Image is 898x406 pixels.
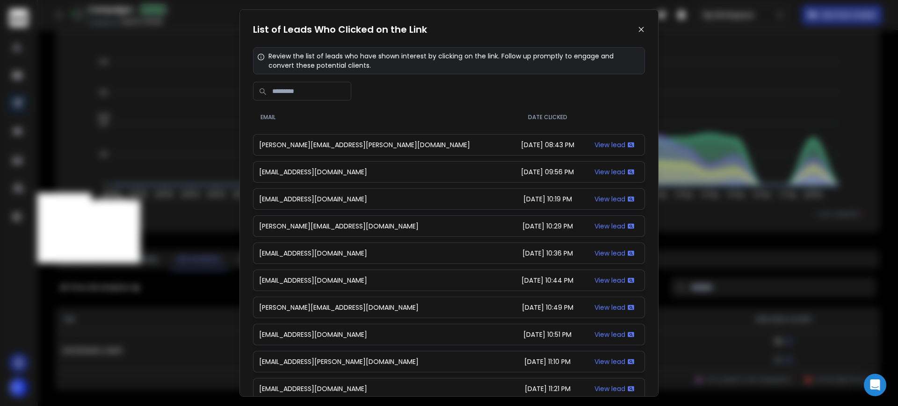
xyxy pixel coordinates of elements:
[591,330,639,339] div: View lead
[516,330,579,339] div: [DATE] 10:51 PM
[591,194,639,204] div: View lead
[591,303,639,312] div: View lead
[516,140,579,150] div: [DATE] 08:43 PM
[516,303,579,312] div: [DATE] 10:49 PM
[516,194,579,204] div: [DATE] 10:19 PM
[516,384,579,393] div: [DATE] 11:21 PM
[253,134,510,156] td: [PERSON_NAME][EMAIL_ADDRESS][PERSON_NAME][DOMAIN_NAME]
[516,249,579,258] div: [DATE] 10:36 PM
[253,297,510,318] td: [PERSON_NAME][EMAIL_ADDRESS][DOMAIN_NAME]
[591,249,639,258] div: View lead
[253,242,510,264] td: [EMAIL_ADDRESS][DOMAIN_NAME]
[516,167,579,177] div: [DATE] 09:56 PM
[591,140,639,150] div: View lead
[253,215,510,237] td: [PERSON_NAME][EMAIL_ADDRESS][DOMAIN_NAME]
[591,276,639,285] div: View lead
[268,51,641,70] p: Review the list of leads who have shown interest by clicking on the link. Follow up promptly to e...
[510,106,585,128] th: Date Clicked
[516,221,579,231] div: [DATE] 10:29 PM
[591,221,639,231] div: View lead
[253,188,510,210] td: [EMAIL_ADDRESS][DOMAIN_NAME]
[516,276,579,285] div: [DATE] 10:44 PM
[253,351,510,372] td: [EMAIL_ADDRESS][PERSON_NAME][DOMAIN_NAME]
[864,374,886,396] div: Open Intercom Messenger
[591,357,639,366] div: View lead
[253,378,510,399] td: [EMAIL_ADDRESS][DOMAIN_NAME]
[516,357,579,366] div: [DATE] 11:10 PM
[253,23,427,36] h1: List of Leads Who Clicked on the Link
[253,270,510,291] td: [EMAIL_ADDRESS][DOMAIN_NAME]
[591,384,639,393] div: View lead
[591,167,639,177] div: View lead
[253,324,510,345] td: [EMAIL_ADDRESS][DOMAIN_NAME]
[253,161,510,183] td: [EMAIL_ADDRESS][DOMAIN_NAME]
[253,106,510,128] th: Email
